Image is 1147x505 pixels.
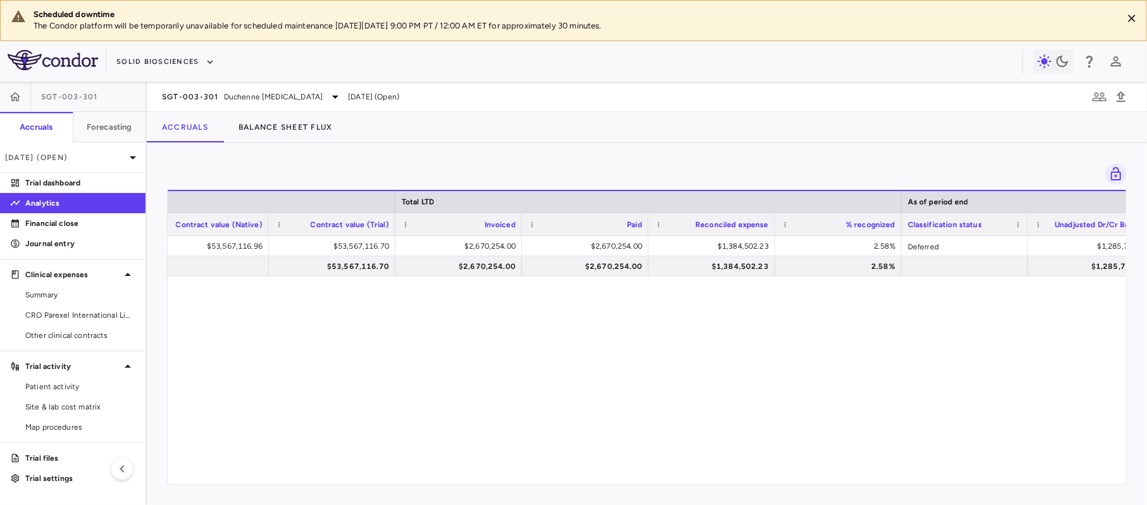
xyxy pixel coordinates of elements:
[8,50,98,70] img: logo-full-SnFGN8VE.png
[25,381,135,392] span: Patient activity
[176,220,263,229] span: Contract value (Native)
[485,220,516,229] span: Invoiced
[533,236,642,256] div: $2,670,254.00
[908,220,982,229] span: Classification status
[1122,9,1141,28] button: Close
[660,236,769,256] div: $1,384,502.23
[902,236,1028,256] div: Deferred
[402,197,434,206] span: Total LTD
[846,220,895,229] span: % recognized
[627,220,642,229] span: Paid
[224,91,323,103] span: Duchenne [MEDICAL_DATA]
[5,152,125,163] p: [DATE] (Open)
[786,256,895,277] div: 2.58%
[660,256,769,277] div: $1,384,502.23
[695,220,769,229] span: Reconciled expense
[25,289,135,301] span: Summary
[25,421,135,433] span: Map procedures
[348,91,399,103] span: [DATE] (Open)
[34,9,1112,20] div: Scheduled downtime
[25,473,135,484] p: Trial settings
[161,236,263,256] div: $53,567,116.96
[407,256,516,277] div: $2,670,254.00
[87,122,132,133] h6: Forecasting
[280,236,389,256] div: $53,567,116.70
[25,197,135,209] p: Analytics
[116,52,214,72] button: Solid Biosciences
[786,236,895,256] div: 2.58%
[280,256,389,277] div: $53,567,116.70
[25,238,135,249] p: Journal entry
[41,92,98,102] span: SGT-003-301
[162,92,219,102] span: SGT-003-301
[20,122,53,133] h6: Accruals
[1100,163,1127,185] span: Lock grid
[25,309,135,321] span: CRO Parexel International Limited
[311,220,389,229] span: Contract value (Trial)
[223,112,348,142] button: Balance Sheet Flux
[34,20,1112,32] p: The Condor platform will be temporarily unavailable for scheduled maintenance [DATE][DATE] 9:00 P...
[25,401,135,413] span: Site & lab cost matrix
[25,452,135,464] p: Trial files
[908,197,968,206] span: As of period end
[25,330,135,341] span: Other clinical contracts
[25,269,120,280] p: Clinical expenses
[147,112,223,142] button: Accruals
[25,218,135,229] p: Financial close
[149,237,263,255] span: The contract record and uploaded budget values do not match. Please review the contract record an...
[25,177,135,189] p: Trial dashboard
[533,256,642,277] div: $2,670,254.00
[407,236,516,256] div: $2,670,254.00
[25,361,120,372] p: Trial activity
